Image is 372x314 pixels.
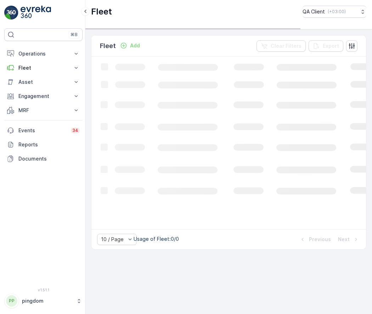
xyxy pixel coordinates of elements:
[21,6,51,20] img: logo_light-DOdMpM7g.png
[4,61,83,75] button: Fleet
[117,41,143,50] button: Add
[4,152,83,166] a: Documents
[338,236,350,243] p: Next
[134,235,179,243] p: Usage of Fleet : 0/0
[18,64,68,71] p: Fleet
[4,47,83,61] button: Operations
[271,42,301,50] p: Clear Filters
[71,32,78,37] p: ⌘B
[4,103,83,117] button: MRF
[18,141,80,148] p: Reports
[18,127,67,134] p: Events
[309,40,343,52] button: Export
[22,297,73,304] p: pingdom
[303,8,325,15] p: QA Client
[298,235,332,244] button: Previous
[257,40,306,52] button: Clear Filters
[328,9,346,14] p: ( +03:00 )
[337,235,360,244] button: Next
[18,155,80,162] p: Documents
[72,128,78,133] p: 34
[130,42,140,49] p: Add
[4,123,83,138] a: Events34
[4,89,83,103] button: Engagement
[4,6,18,20] img: logo
[4,75,83,89] button: Asset
[91,6,112,17] p: Fleet
[18,93,68,100] p: Engagement
[4,293,83,308] button: PPpingdom
[4,138,83,152] a: Reports
[18,78,68,86] p: Asset
[303,6,366,18] button: QA Client(+03:00)
[18,107,68,114] p: MRF
[6,295,17,307] div: PP
[100,41,116,51] p: Fleet
[4,288,83,292] span: v 1.51.1
[309,236,331,243] p: Previous
[323,42,339,50] p: Export
[18,50,68,57] p: Operations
